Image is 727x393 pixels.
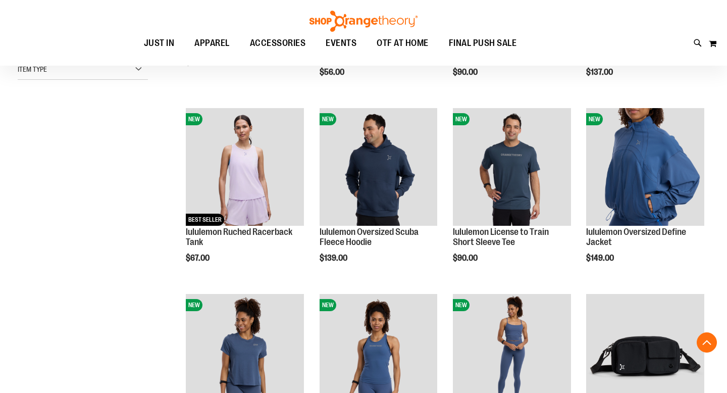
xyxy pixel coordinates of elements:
[453,113,470,125] span: NEW
[377,32,429,55] span: OTF AT HOME
[186,227,292,247] a: lululemon Ruched Racerback Tank
[320,254,349,263] span: $139.00
[181,103,309,288] div: product
[320,68,346,77] span: $56.00
[144,32,175,55] span: JUST IN
[194,32,230,55] span: APPAREL
[308,11,419,32] img: Shop Orangetheory
[586,113,603,125] span: NEW
[186,113,202,125] span: NEW
[453,68,479,77] span: $90.00
[186,254,211,263] span: $67.00
[448,103,576,288] div: product
[315,103,443,288] div: product
[186,214,224,226] span: BEST SELLER
[581,103,709,288] div: product
[586,254,615,263] span: $149.00
[453,108,571,226] img: lululemon License to Train Short Sleeve Tee
[453,254,479,263] span: $90.00
[326,32,356,55] span: EVENTS
[697,332,717,353] button: Back To Top
[453,299,470,311] span: NEW
[586,227,686,247] a: lululemon Oversized Define Jacket
[18,65,47,73] span: Item Type
[320,227,419,247] a: lululemon Oversized Scuba Fleece Hoodie
[586,108,704,228] a: lululemon Oversized Define JacketNEW
[367,32,439,55] a: OTF AT HOME
[184,32,240,55] a: APPAREL
[439,32,527,55] a: FINAL PUSH SALE
[240,32,316,55] a: ACCESSORIES
[186,108,304,228] a: lululemon Ruched Racerback TankNEWBEST SELLER
[586,108,704,226] img: lululemon Oversized Define Jacket
[320,108,438,226] img: lululemon Oversized Scuba Fleece Hoodie
[320,108,438,228] a: lululemon Oversized Scuba Fleece HoodieNEW
[250,32,306,55] span: ACCESSORIES
[453,108,571,228] a: lululemon License to Train Short Sleeve TeeNEW
[134,32,185,55] a: JUST IN
[186,299,202,311] span: NEW
[449,32,517,55] span: FINAL PUSH SALE
[316,32,367,55] a: EVENTS
[453,227,549,247] a: lululemon License to Train Short Sleeve Tee
[320,299,336,311] span: NEW
[586,68,614,77] span: $137.00
[186,108,304,226] img: lululemon Ruched Racerback Tank
[320,113,336,125] span: NEW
